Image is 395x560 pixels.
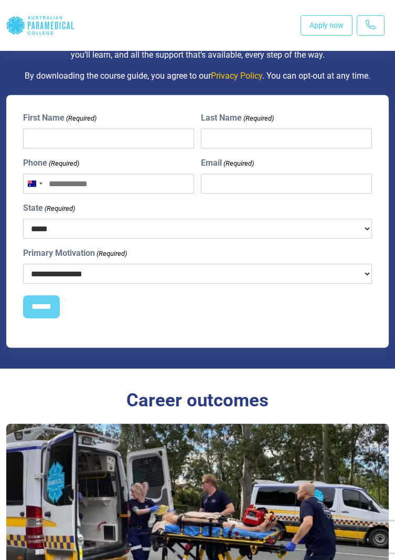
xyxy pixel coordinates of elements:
label: Last Name [201,112,274,124]
span: (Required) [223,158,254,169]
label: Email [201,157,254,169]
label: Phone [23,157,79,169]
label: State [23,202,75,214]
label: First Name [23,112,97,124]
span: (Required) [243,113,274,124]
a: Privacy Policy [211,71,262,81]
span: (Required) [44,203,76,214]
div: Australian Paramedical College [6,8,74,42]
span: (Required) [48,158,80,169]
h3: Career outcomes [6,390,389,412]
span: (Required) [66,113,97,124]
p: By downloading the course guide, you agree to our . You can opt-out at any time. [6,70,389,82]
a: Apply now [301,15,353,36]
span: (Required) [96,249,127,259]
label: Primary Motivation [23,247,127,260]
button: Selected country [24,174,46,193]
